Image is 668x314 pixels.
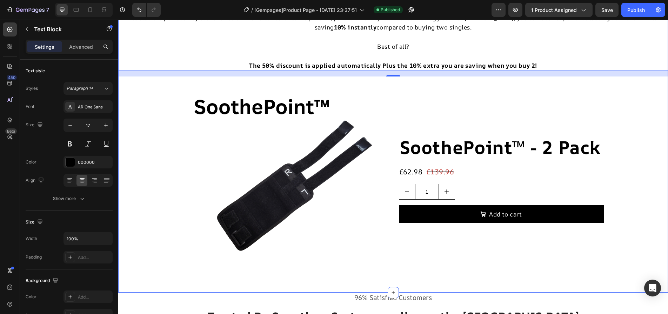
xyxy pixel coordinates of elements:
div: 000000 [78,159,111,166]
h2: SoothePoint™ - 2 Pack [281,115,486,140]
input: quantity [297,165,321,180]
button: decrement [281,165,297,180]
div: Beta [5,128,17,134]
div: Add... [78,254,111,261]
span: [Gempages]Product Page - [DATE] 23:37:51 [254,6,357,14]
span: Published [381,7,400,13]
button: Save [595,3,619,17]
div: £139.96 [308,146,336,159]
div: £62.98 [281,146,305,159]
p: 96% Satisfied Customers [30,274,520,282]
h2: Trusted By Countless Customers all over the [GEOGRAPHIC_DATA] [29,289,521,305]
div: Text style [26,68,45,74]
span: 1 product assigned [531,6,577,14]
iframe: To enrich screen reader interactions, please activate Accessibility in Grammarly extension settings [118,20,668,314]
input: Auto [64,232,112,245]
div: Background [26,276,60,286]
button: increment [321,165,336,180]
div: Color [26,294,36,300]
div: AR One Sans [78,104,111,110]
p: Best of all? [1,22,549,32]
div: Styles [26,85,38,92]
strong: The 50% discount is applied automatically Plus the 10% extra you are saving when you buy 2! [131,42,419,50]
div: Align [26,176,45,185]
div: Width [26,235,37,242]
button: Add to cart [281,186,486,203]
div: Publish [627,6,645,14]
span: / [251,6,253,14]
div: Padding [26,254,42,260]
div: Show more [53,195,86,202]
p: Text Block [34,25,94,33]
strong: 10% instantly [216,4,258,12]
div: Size [26,120,44,130]
button: Show more [26,192,113,205]
div: Font [26,103,34,110]
p: Advanced [69,43,93,51]
span: Save [601,7,613,13]
button: Paragraph 1* [64,82,113,95]
p: 7 [46,6,49,14]
p: Settings [35,43,54,51]
a: SoothePoint™ - 2 Pack [65,57,269,262]
div: 450 [7,75,17,80]
button: Publish [621,3,651,17]
button: 1 product assigned [525,3,593,17]
div: Add... [78,294,111,300]
div: Size [26,218,44,227]
div: Color [26,159,36,165]
div: Open Intercom Messenger [644,280,661,296]
span: Paragraph 1* [67,85,93,92]
div: Undo/Redo [132,3,161,17]
button: 7 [3,3,52,17]
div: Add to cart [371,190,404,199]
